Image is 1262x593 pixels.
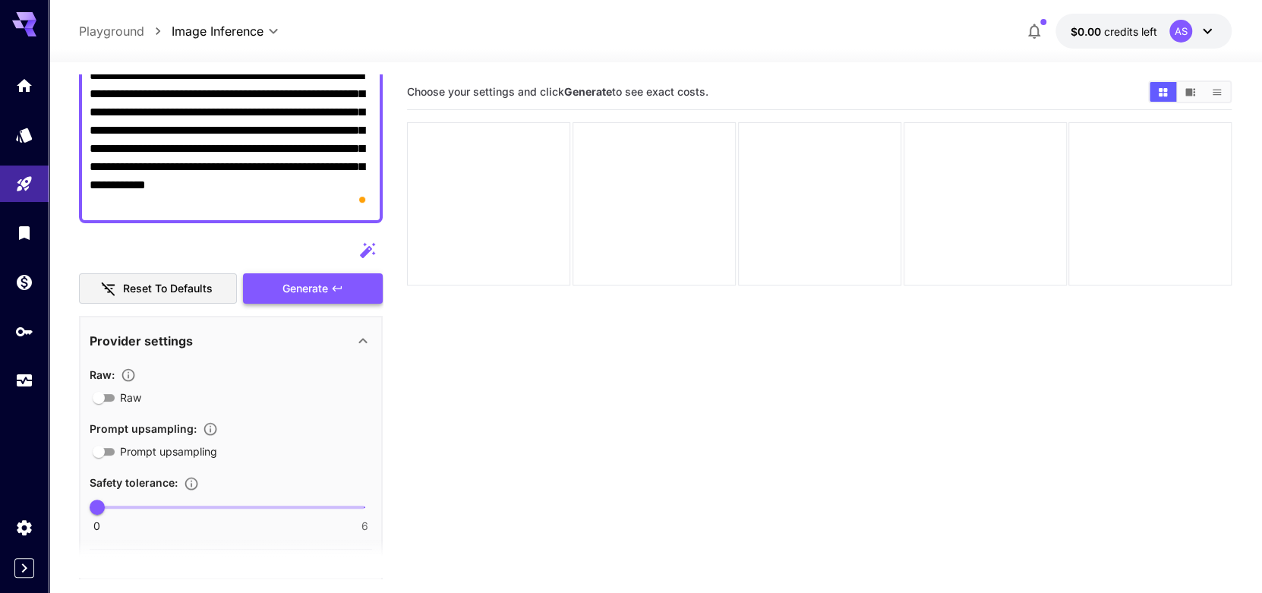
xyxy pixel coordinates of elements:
div: Home [15,76,33,95]
b: Generate [564,85,612,98]
button: Controls the level of post-processing applied to generated images. [115,367,142,383]
div: $0.00 [1071,24,1157,39]
button: Controls the tolerance level for input and output content moderation. Lower values apply stricter... [178,476,205,491]
div: Library [15,223,33,242]
span: 6 [361,519,368,534]
button: Reset to defaults [79,273,237,304]
button: Show images in video view [1177,82,1204,102]
span: 0 [93,519,100,534]
a: Playground [79,22,144,40]
span: Prompt upsampling : [90,422,197,435]
span: $0.00 [1071,25,1104,38]
nav: breadcrumb [79,22,172,40]
p: Provider settings [90,332,193,350]
span: Choose your settings and click to see exact costs. [407,85,708,98]
div: API Keys [15,322,33,341]
button: Enables automatic enhancement and expansion of the input prompt to improve generation quality and... [197,421,224,437]
span: Raw : [90,368,115,381]
span: Raw [120,390,141,405]
button: Expand sidebar [14,558,34,578]
span: credits left [1104,25,1157,38]
div: AS [1169,20,1192,43]
span: Generate [282,279,328,298]
div: Provider settings [90,323,372,359]
span: Prompt upsampling [120,443,217,459]
span: Image Inference [172,22,263,40]
div: Settings [15,518,33,537]
div: Wallet [15,273,33,292]
div: Playground [15,169,33,188]
div: Models [15,125,33,144]
div: Show images in grid viewShow images in video viewShow images in list view [1148,80,1232,103]
span: Safety tolerance : [90,476,178,489]
button: Show images in list view [1204,82,1230,102]
div: Usage [15,371,33,390]
textarea: To enrich screen reader interactions, please activate Accessibility in Grammarly extension settings [90,67,373,213]
button: Show images in grid view [1150,82,1176,102]
button: $0.00AS [1055,14,1232,49]
button: Generate [243,273,383,304]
